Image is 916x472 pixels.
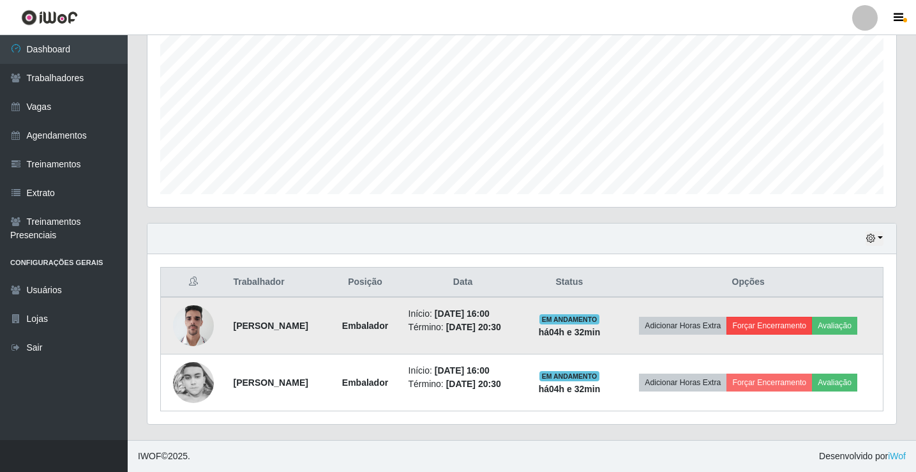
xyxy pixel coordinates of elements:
[446,322,501,332] time: [DATE] 20:30
[639,317,726,335] button: Adicionar Horas Extra
[726,317,812,335] button: Forçar Encerramento
[539,327,601,337] strong: há 04 h e 32 min
[539,314,600,324] span: EM ANDAMENTO
[342,377,388,388] strong: Embalador
[233,377,308,388] strong: [PERSON_NAME]
[138,450,190,463] span: © 2025 .
[613,268,883,298] th: Opções
[435,365,490,376] time: [DATE] 16:00
[225,268,329,298] th: Trabalhador
[409,377,518,391] li: Término:
[409,321,518,334] li: Término:
[539,384,601,394] strong: há 04 h e 32 min
[446,379,501,389] time: [DATE] 20:30
[233,321,308,331] strong: [PERSON_NAME]
[173,298,214,353] img: 1672924950006.jpeg
[329,268,400,298] th: Posição
[819,450,906,463] span: Desenvolvido por
[401,268,525,298] th: Data
[409,307,518,321] li: Início:
[726,374,812,392] button: Forçar Encerramento
[639,374,726,392] button: Adicionar Horas Extra
[525,268,614,298] th: Status
[812,317,857,335] button: Avaliação
[342,321,388,331] strong: Embalador
[409,364,518,377] li: Início:
[138,451,161,461] span: IWOF
[21,10,78,26] img: CoreUI Logo
[888,451,906,461] a: iWof
[173,362,214,403] img: 1736286456624.jpeg
[435,308,490,319] time: [DATE] 16:00
[539,371,600,381] span: EM ANDAMENTO
[812,374,857,392] button: Avaliação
